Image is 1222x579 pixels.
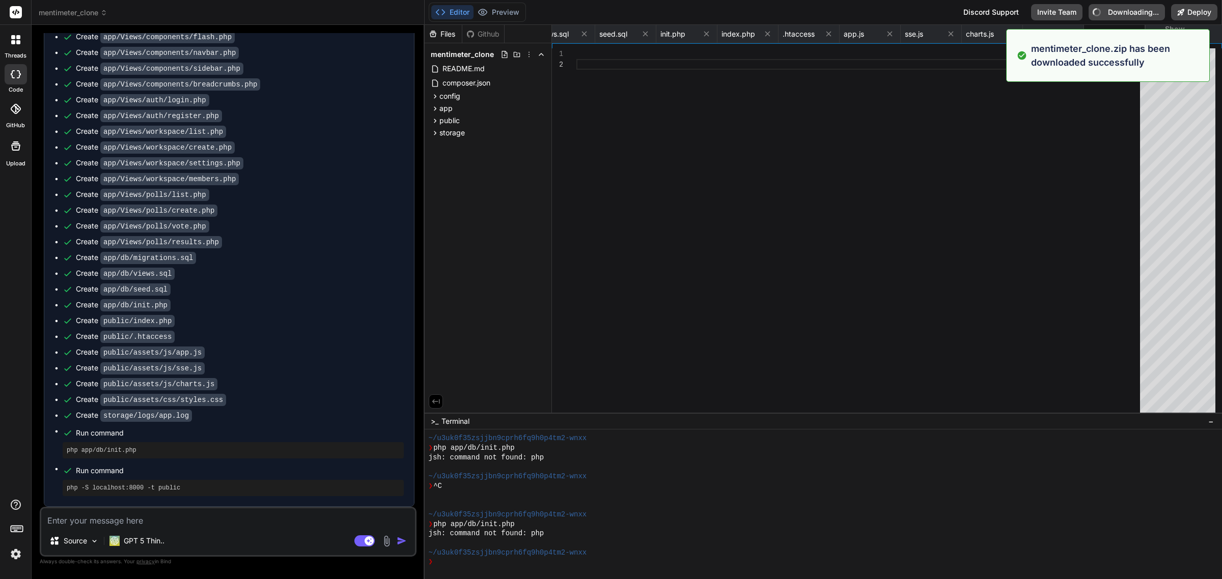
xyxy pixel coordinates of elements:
div: Create [76,331,175,342]
code: app/Views/components/flash.php [100,31,235,43]
span: ^C [433,481,442,491]
span: − [1208,416,1214,426]
img: icon [397,536,407,546]
span: ❯ [429,519,434,529]
span: ❯ [429,443,434,453]
pre: php -S localhost:8000 -t public [67,484,400,492]
div: Create [76,205,217,216]
span: Run command [76,466,404,476]
code: public/assets/css/styles.css [100,394,226,406]
div: Create [76,363,205,373]
button: Invite Team [1031,4,1082,20]
code: app/db/init.php [100,299,171,311]
p: Always double-check its answers. Your in Bind [40,557,416,566]
div: Create [76,252,196,263]
code: public/index.php [100,315,175,327]
span: ❯ [429,481,434,491]
button: Deploy [1171,4,1217,20]
pre: php app/db/init.php [67,446,400,454]
code: app/Views/polls/vote.php [100,220,209,233]
code: app/Views/components/sidebar.php [100,63,243,75]
button: Preview [474,5,523,19]
div: Create [76,347,205,358]
span: ❯ [429,557,434,567]
label: code [9,85,23,94]
code: app/Views/polls/list.php [100,189,209,201]
code: app/db/views.sql [100,268,175,280]
div: 2 [552,59,563,70]
span: charts.js [966,29,994,39]
img: alert [1017,42,1027,69]
span: app.js [844,29,864,39]
div: Create [76,237,222,247]
img: attachment [381,535,393,547]
img: settings [7,545,24,563]
span: ~/u3uk0f35zsjjbn9cprh6fq9h0p4tm2-wnxx [429,433,587,443]
code: app/Views/workspace/settings.php [100,157,243,169]
span: Run command [76,428,404,438]
span: index.php [721,29,755,39]
span: privacy [136,558,155,564]
span: mentimeter_clone [39,8,107,18]
div: Create [76,410,192,421]
code: app/db/seed.sql [100,283,171,296]
span: config [439,91,460,101]
button: Downloading... [1089,4,1165,20]
div: Create [76,394,226,405]
code: public/assets/js/sse.js [100,362,205,374]
div: Create [76,32,235,42]
span: mentimeter_clone [431,49,494,60]
p: mentimeter_clone.zip has been downloaded successfully [1031,42,1203,69]
span: jsh: command not found: php [429,453,544,462]
div: Create [76,142,235,153]
label: threads [5,51,26,60]
code: storage/logs/app.log [100,410,192,422]
div: Create [76,315,175,326]
code: public/assets/js/app.js [100,346,205,359]
div: Create [76,110,222,121]
div: Create [76,284,171,295]
label: Upload [6,159,25,168]
p: Source [64,536,87,546]
span: app [439,103,453,113]
span: ~/u3uk0f35zsjjbn9cprh6fq9h0p4tm2-wnxx [429,548,587,558]
div: Create [76,79,260,90]
div: Discord Support [957,4,1025,20]
code: app/db/migrations.sql [100,252,196,264]
div: Create [76,300,171,310]
span: ~/u3uk0f35zsjjbn9cprh6fq9h0p4tm2-wnxx [429,510,587,519]
span: init.php [660,29,685,39]
div: Create [76,158,243,168]
code: app/Views/polls/results.php [100,236,222,248]
span: >_ [431,416,438,426]
div: Create [76,126,226,137]
div: Create [76,189,209,200]
span: storage [439,128,465,138]
span: composer.json [441,77,491,89]
div: Create [76,47,239,58]
div: Create [76,95,209,105]
span: ~/u3uk0f35zsjjbn9cprh6fq9h0p4tm2-wnxx [429,472,587,481]
span: views.sql [538,29,569,39]
span: .htaccess [783,29,815,39]
span: php app/db/init.php [433,443,515,453]
code: app/Views/auth/login.php [100,94,209,106]
code: public/assets/js/charts.js [100,378,217,390]
button: Editor [431,5,474,19]
code: app/Views/workspace/create.php [100,141,235,154]
div: Create [76,268,175,279]
button: − [1206,413,1216,429]
img: Pick Models [90,537,99,545]
div: Create [76,379,217,389]
label: GitHub [6,121,25,130]
span: README.md [441,63,486,75]
code: public/.htaccess [100,331,175,343]
code: app/Views/components/navbar.php [100,47,239,59]
span: sse.js [905,29,923,39]
div: Create [76,173,239,184]
span: Terminal [441,416,469,426]
div: Files [425,29,462,39]
code: app/Views/workspace/members.php [100,173,239,185]
p: GPT 5 Thin.. [124,536,164,546]
div: 1 [552,48,563,59]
